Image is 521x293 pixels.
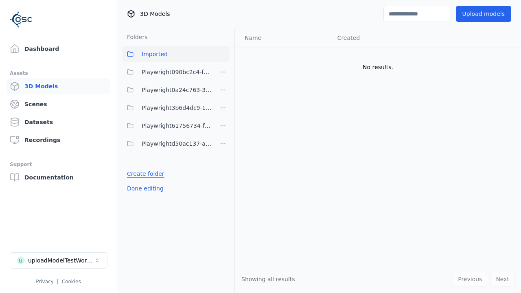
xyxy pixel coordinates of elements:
button: Upload models [456,6,511,22]
button: Create folder [122,166,169,181]
a: Privacy [36,279,53,284]
span: Playwright0a24c763-3492-4b09-8cbb-e13fe9dff71e [142,85,212,95]
span: Playwrightd50ac137-ade3-4bd9-8d69-96586b5194b4 [142,139,212,149]
th: Name [235,28,331,48]
button: Playwright3b6d4dc9-1f56-43bb-897f-c597c673620a [122,100,212,116]
span: Playwright3b6d4dc9-1f56-43bb-897f-c597c673620a [142,103,212,113]
button: Playwright090bc2c4-f545-4694-975a-cca37abf7464 [122,64,212,80]
span: Playwright090bc2c4-f545-4694-975a-cca37abf7464 [142,67,212,77]
span: Playwright61756734-f366-45a7-98d9-ce141914266a [142,121,212,131]
a: Dashboard [7,41,110,57]
span: | [57,279,59,284]
div: Support [10,160,107,169]
a: Scenes [7,96,110,112]
button: Imported [122,46,230,62]
a: Recordings [7,132,110,148]
button: Done editing [122,181,169,196]
button: Playwright61756734-f366-45a7-98d9-ce141914266a [122,118,212,134]
div: u [17,256,25,265]
span: 3D Models [140,10,170,18]
a: 3D Models [7,78,110,94]
button: Playwright0a24c763-3492-4b09-8cbb-e13fe9dff71e [122,82,212,98]
a: Documentation [7,169,110,186]
span: Showing all results [241,276,295,282]
a: Datasets [7,114,110,130]
th: Created [331,28,429,48]
button: Playwrightd50ac137-ade3-4bd9-8d69-96586b5194b4 [122,136,212,152]
div: uploadModelTestWorkspace [28,256,94,265]
td: No results. [235,48,521,87]
div: Assets [10,68,107,78]
a: Create folder [127,170,164,178]
h3: Folders [122,33,148,41]
span: Imported [142,49,168,59]
img: Logo [10,8,33,31]
button: Select a workspace [10,252,107,269]
a: Cookies [62,279,81,284]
